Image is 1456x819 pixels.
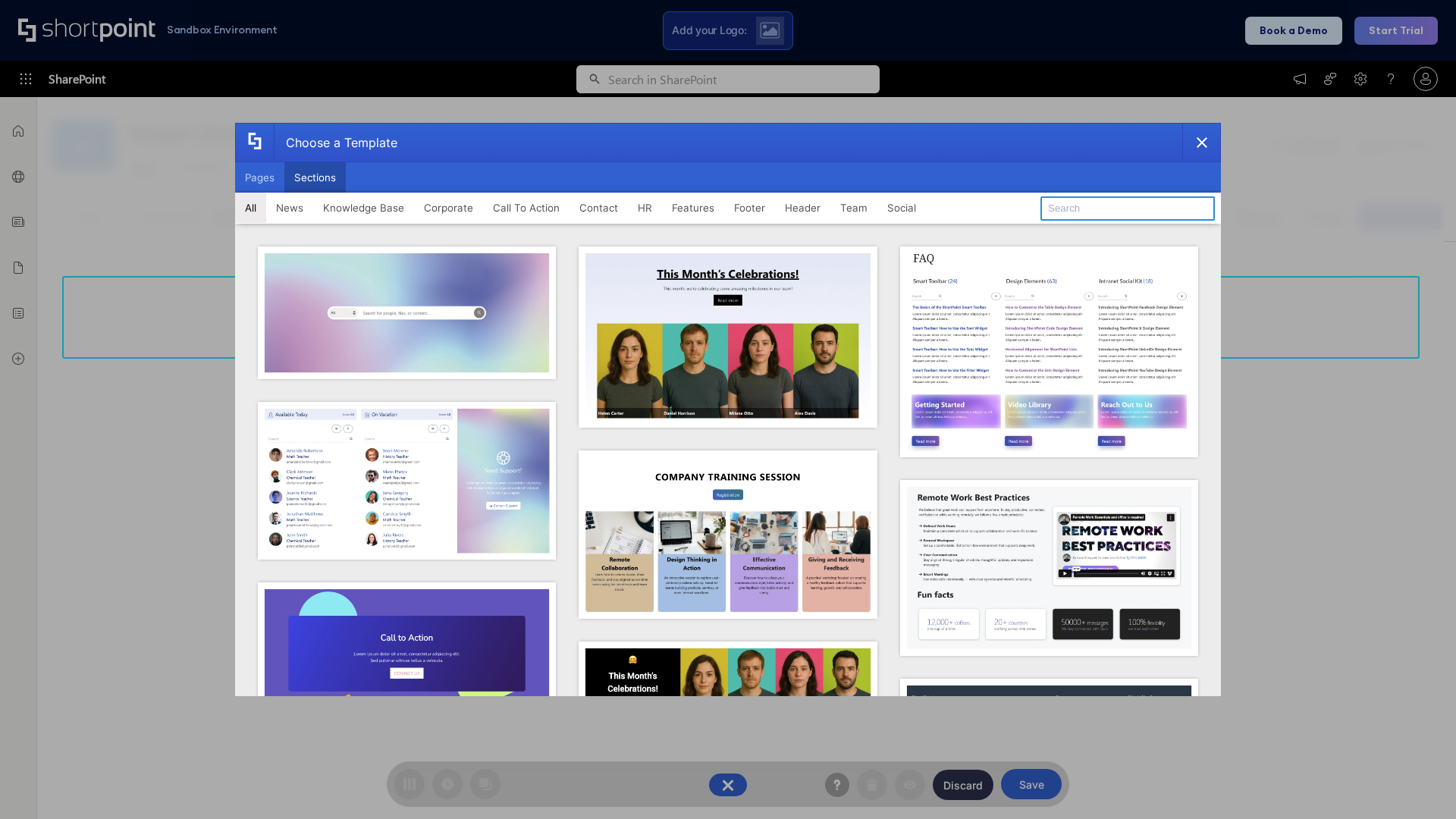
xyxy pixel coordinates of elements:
[266,193,313,223] button: News
[1040,196,1215,221] input: Search
[235,193,266,223] button: All
[235,162,284,193] button: Pages
[628,193,662,223] button: HR
[662,193,724,223] button: Features
[414,193,483,223] button: Corporate
[284,162,346,193] button: Sections
[775,193,830,223] button: Header
[1380,746,1456,819] iframe: Chat Widget
[274,124,397,162] div: Choose a Template
[830,193,877,223] button: Team
[235,123,1221,696] div: template selector
[877,193,926,223] button: Social
[570,193,628,223] button: Contact
[483,193,570,223] button: Call To Action
[313,193,414,223] button: Knowledge Base
[724,193,775,223] button: Footer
